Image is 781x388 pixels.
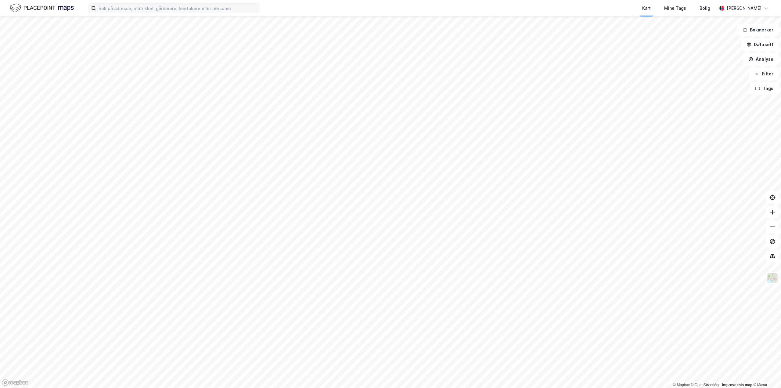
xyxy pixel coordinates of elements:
a: Mapbox [673,383,690,387]
img: logo.f888ab2527a4732fd821a326f86c7f29.svg [10,3,74,13]
iframe: Chat Widget [750,359,781,388]
input: Søk på adresse, matrikkel, gårdeiere, leietakere eller personer [96,4,259,13]
a: Mapbox homepage [2,379,29,386]
button: Datasett [741,38,779,51]
button: Filter [749,68,779,80]
div: Kart [642,5,651,12]
div: [PERSON_NAME] [727,5,761,12]
div: Bolig [700,5,710,12]
a: OpenStreetMap [691,383,721,387]
button: Bokmerker [737,24,779,36]
a: Improve this map [722,383,752,387]
button: Tags [750,82,779,95]
div: Mine Tags [664,5,686,12]
button: Analyse [743,53,779,65]
div: Kontrollprogram for chat [750,359,781,388]
img: Z [767,272,778,284]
